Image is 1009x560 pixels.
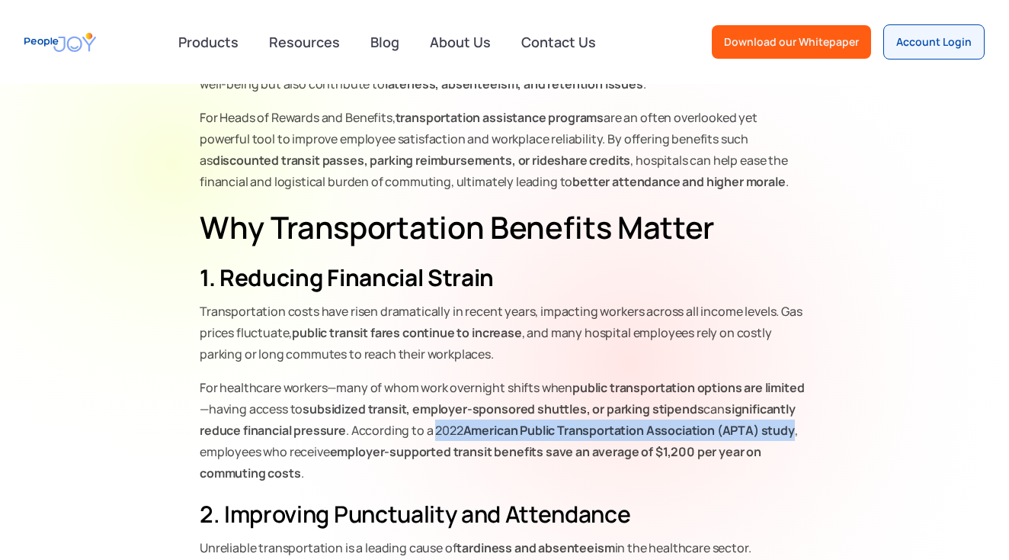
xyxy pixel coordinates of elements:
[572,173,785,190] strong: better attendance and higher morale
[169,27,248,57] div: Products
[200,377,809,484] p: For healthcare workers—many of whom work overnight shifts when —having access to can . According ...
[213,152,631,169] strong: discounted transit passes, parking reimbursements, or rideshare credits
[421,25,500,59] a: About Us
[200,443,761,481] strong: employer-supported transit benefits save an average of $1,200 per year on commuting costs
[572,379,804,396] strong: public transportation options are limited
[456,539,614,556] strong: tardiness and absenteeism
[260,25,349,59] a: Resources
[712,25,871,59] a: Download our Whitepaper
[200,107,809,192] p: For Heads of Rewards and Benefits, are an often overlooked yet powerful tool to improve employee ...
[361,25,408,59] a: Blog
[24,25,96,60] a: home
[512,25,605,59] a: Contact Us
[883,24,985,60] a: Account Login
[385,76,643,92] strong: lateness, absenteeism, and retention issues
[200,301,809,365] p: Transportation costs have risen dramatically in recent years, impacting workers across all income...
[463,422,795,439] strong: American Public Transportation Association (APTA) study
[200,401,796,439] strong: significantly reduce financial pressure
[200,262,494,293] strong: 1. Reducing Financial Strain
[896,34,972,50] div: Account Login
[303,401,703,417] strong: subsidized transit, employer-sponsored shuttles, or parking stipends
[200,208,809,247] h2: Why Transportation Benefits Matter
[292,324,521,341] strong: public transit fares continue to increase
[724,34,859,50] div: Download our Whitepaper
[396,109,604,126] strong: transportation assistance programs
[200,499,809,529] h3: 2. Improving Punctuality and Attendance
